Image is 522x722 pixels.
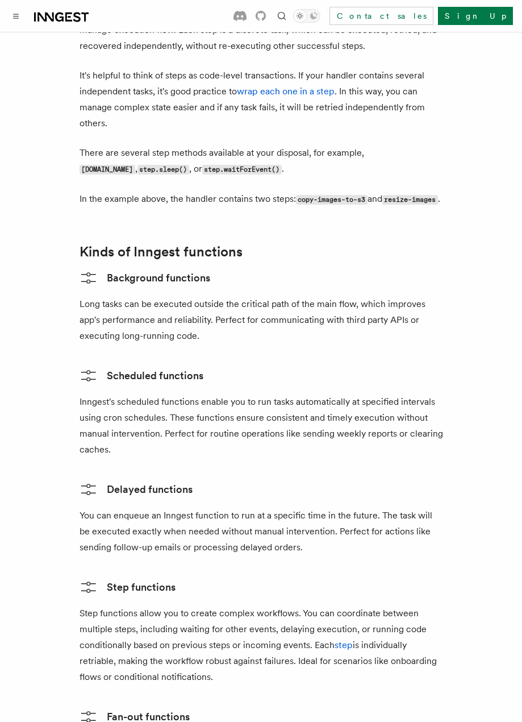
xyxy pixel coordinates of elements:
[80,508,443,555] p: You can enqueue an Inngest function to run at a specific time in the future. The task will be exe...
[382,195,438,205] code: resize-images
[80,145,443,177] p: There are several step methods available at your disposal, for example, , , or .
[80,578,176,596] a: Step functions
[237,86,335,97] a: wrap each one in a step
[296,195,368,205] code: copy-images-to-s3
[80,296,443,344] p: Long tasks can be executed outside the critical path of the main flow, which improves app's perfo...
[80,269,210,287] a: Background functions
[80,68,443,131] p: It's helpful to think of steps as code-level transactions. If your handler contains several indep...
[329,7,433,25] a: Contact sales
[202,165,282,175] code: step.waitForEvent()
[137,165,189,175] code: step.sleep()
[335,640,353,650] a: step
[275,9,289,23] button: Find something...
[80,165,135,175] code: [DOMAIN_NAME]
[80,367,203,385] a: Scheduled functions
[80,480,193,499] a: Delayed functions
[293,9,320,23] button: Toggle dark mode
[80,605,443,685] p: Step functions allow you to create complex workflows. You can coordinate between multiple steps, ...
[80,244,243,260] a: Kinds of Inngest functions
[80,394,443,458] p: Inngest's scheduled functions enable you to run tasks automatically at specified intervals using ...
[438,7,513,25] a: Sign Up
[9,9,23,23] button: Toggle navigation
[80,191,443,208] p: In the example above, the handler contains two steps: and .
